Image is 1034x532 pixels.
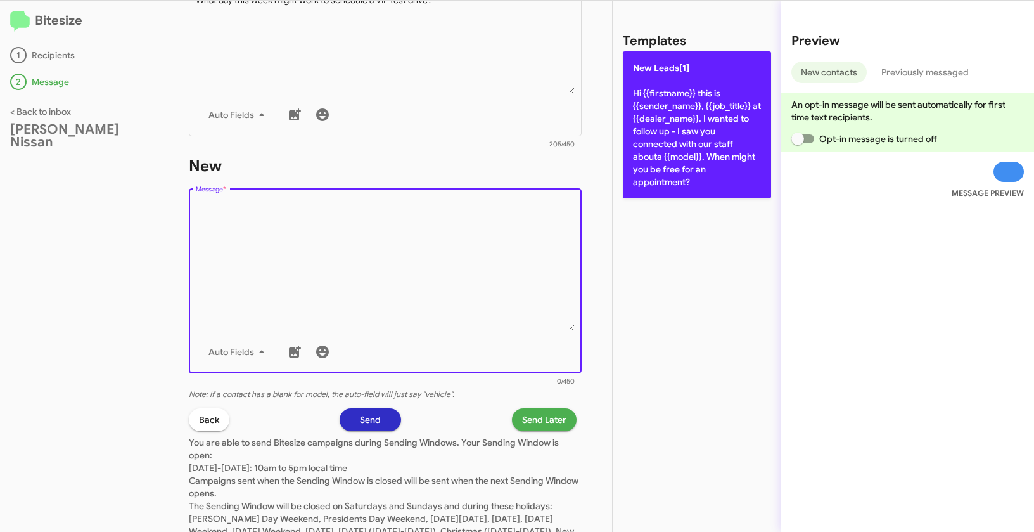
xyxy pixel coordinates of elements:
button: Previously messaged [872,62,978,83]
span: New Leads[1] [633,62,689,74]
div: Message [10,74,148,90]
small: MESSAGE PREVIEW [952,187,1024,200]
div: Recipients [10,47,148,63]
div: 2 [10,74,27,90]
p: An opt-in message will be sent automatically for first time text recipients. [791,98,1024,124]
i: Note: If a contact has a blank for model, the auto-field will just say "vehicle". [189,389,454,399]
h2: Bitesize [10,11,148,32]
p: Hi {{firstname}} this is {{sender_name}}, {{job_title}} at {{dealer_name}}. I wanted to follow up... [623,51,771,198]
mat-hint: 205/450 [549,141,575,148]
h2: Preview [791,31,1024,51]
button: Auto Fields [198,341,279,363]
span: New contacts [801,62,857,83]
button: Auto Fields [198,103,279,126]
img: logo-minimal.svg [10,11,30,32]
button: Send [340,408,401,431]
mat-hint: 0/450 [557,378,575,386]
span: Opt-in message is turned off [819,131,937,146]
span: Auto Fields [208,341,269,363]
span: Previously messaged [881,62,969,83]
button: New contacts [791,62,867,83]
h1: New [189,156,582,176]
span: Send [360,408,381,431]
div: [PERSON_NAME] Nissan [10,123,148,148]
div: 1 [10,47,27,63]
span: Auto Fields [208,103,269,126]
button: Back [189,408,229,431]
h2: Templates [623,31,686,51]
span: Back [199,408,219,431]
span: Send Later [522,408,566,431]
a: < Back to inbox [10,106,71,117]
button: Send Later [512,408,577,431]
